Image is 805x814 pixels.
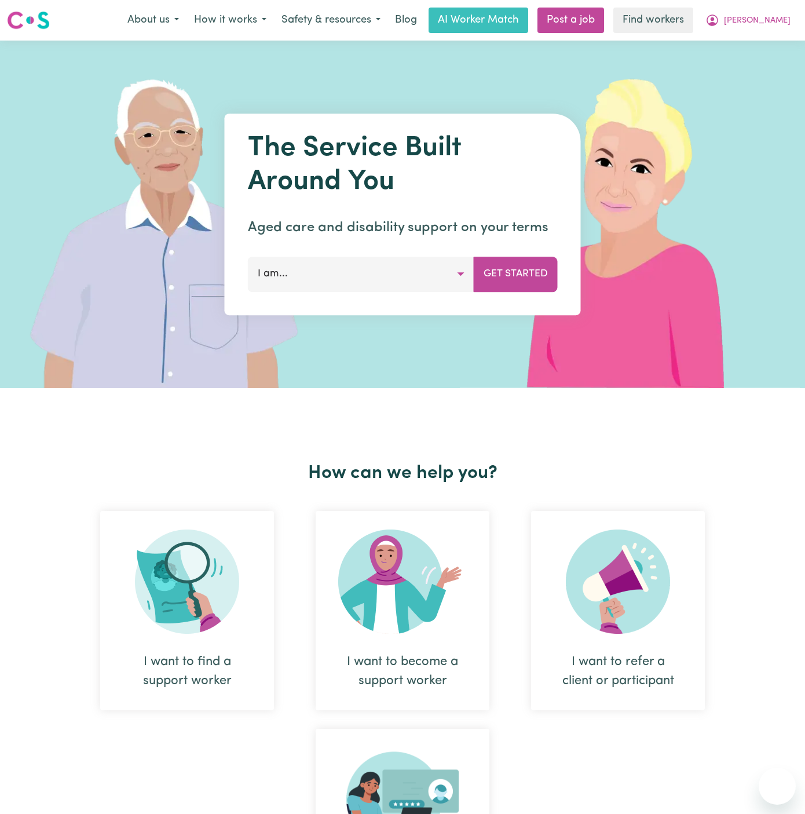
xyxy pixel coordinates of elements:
a: Find workers [613,8,693,33]
button: How it works [186,8,274,32]
span: [PERSON_NAME] [724,14,791,27]
div: I want to become a support worker [343,652,462,691]
a: Post a job [537,8,604,33]
h2: How can we help you? [79,462,726,484]
h1: The Service Built Around You [248,132,558,199]
div: I want to find a support worker [100,511,274,710]
img: Careseekers logo [7,10,50,31]
img: Search [135,530,239,634]
a: Careseekers logo [7,7,50,34]
p: Aged care and disability support on your terms [248,217,558,238]
div: I want to refer a client or participant [531,511,705,710]
a: Blog [388,8,424,33]
div: I want to refer a client or participant [559,652,677,691]
button: About us [120,8,186,32]
div: I want to find a support worker [128,652,246,691]
button: Safety & resources [274,8,388,32]
img: Become Worker [338,530,467,634]
button: My Account [698,8,798,32]
img: Refer [566,530,670,634]
a: AI Worker Match [429,8,528,33]
button: I am... [248,257,474,291]
div: I want to become a support worker [316,511,489,710]
button: Get Started [474,257,558,291]
iframe: Button to launch messaging window [759,768,796,805]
